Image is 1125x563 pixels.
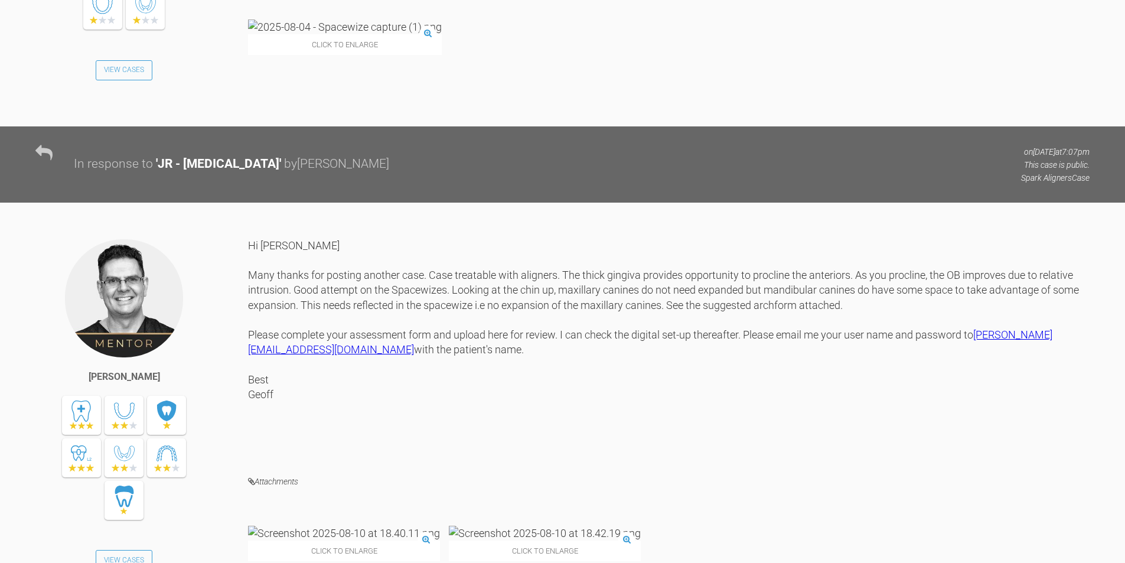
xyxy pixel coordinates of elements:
[248,19,442,34] img: 2025-08-04 - Spacewize capture (1).png
[248,526,440,541] img: Screenshot 2025-08-10 at 18.40.11.png
[96,60,152,80] a: View Cases
[284,154,389,174] div: by [PERSON_NAME]
[248,474,1090,489] h4: Attachments
[248,34,442,55] span: Click to enlarge
[74,154,153,174] div: In response to
[1021,158,1090,171] p: This case is public.
[64,238,184,359] img: Geoff Stone
[449,541,641,561] span: Click to enlarge
[449,526,641,541] img: Screenshot 2025-08-10 at 18.42.19.png
[1021,145,1090,158] p: on [DATE] at 7:07pm
[156,154,281,174] div: ' JR - [MEDICAL_DATA] '
[248,541,440,561] span: Click to enlarge
[89,369,160,385] div: [PERSON_NAME]
[248,238,1090,457] div: Hi [PERSON_NAME] Many thanks for posting another case. Case treatable with aligners. The thick gi...
[1021,171,1090,184] p: Spark Aligners Case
